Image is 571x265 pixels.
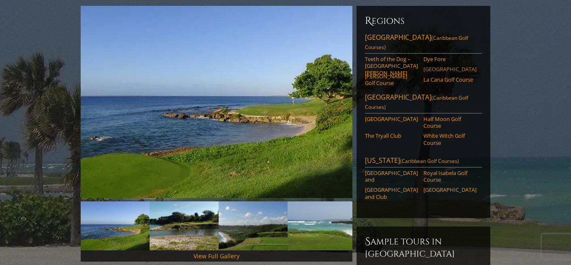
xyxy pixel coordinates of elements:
[365,56,418,76] a: Teeth of the Dog – [GEOGRAPHIC_DATA][PERSON_NAME]
[365,170,418,183] a: [GEOGRAPHIC_DATA] and
[365,116,418,122] a: [GEOGRAPHIC_DATA]
[365,14,482,28] h6: Regions
[423,66,477,72] a: [GEOGRAPHIC_DATA]
[365,73,418,87] a: [PERSON_NAME] Golf Course
[423,116,477,129] a: Half Moon Golf Course
[423,132,477,146] a: White Witch Golf Course
[365,235,482,260] h6: Sample Tours in [GEOGRAPHIC_DATA]
[400,157,459,165] span: (Caribbean Golf Courses)
[365,93,482,113] a: [GEOGRAPHIC_DATA](Caribbean Golf Courses)
[423,56,477,62] a: Dye Fore
[365,186,418,200] a: [GEOGRAPHIC_DATA] and Club
[365,94,468,111] span: (Caribbean Golf Courses)
[365,33,482,54] a: [GEOGRAPHIC_DATA](Caribbean Golf Courses)
[194,252,240,260] a: View Full Gallery
[365,132,418,139] a: The Tryall Club
[423,76,477,83] a: La Cana Golf Course
[423,170,477,183] a: Royal Isabela Golf Course
[365,156,482,167] a: [US_STATE](Caribbean Golf Courses)
[423,186,477,193] a: [GEOGRAPHIC_DATA]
